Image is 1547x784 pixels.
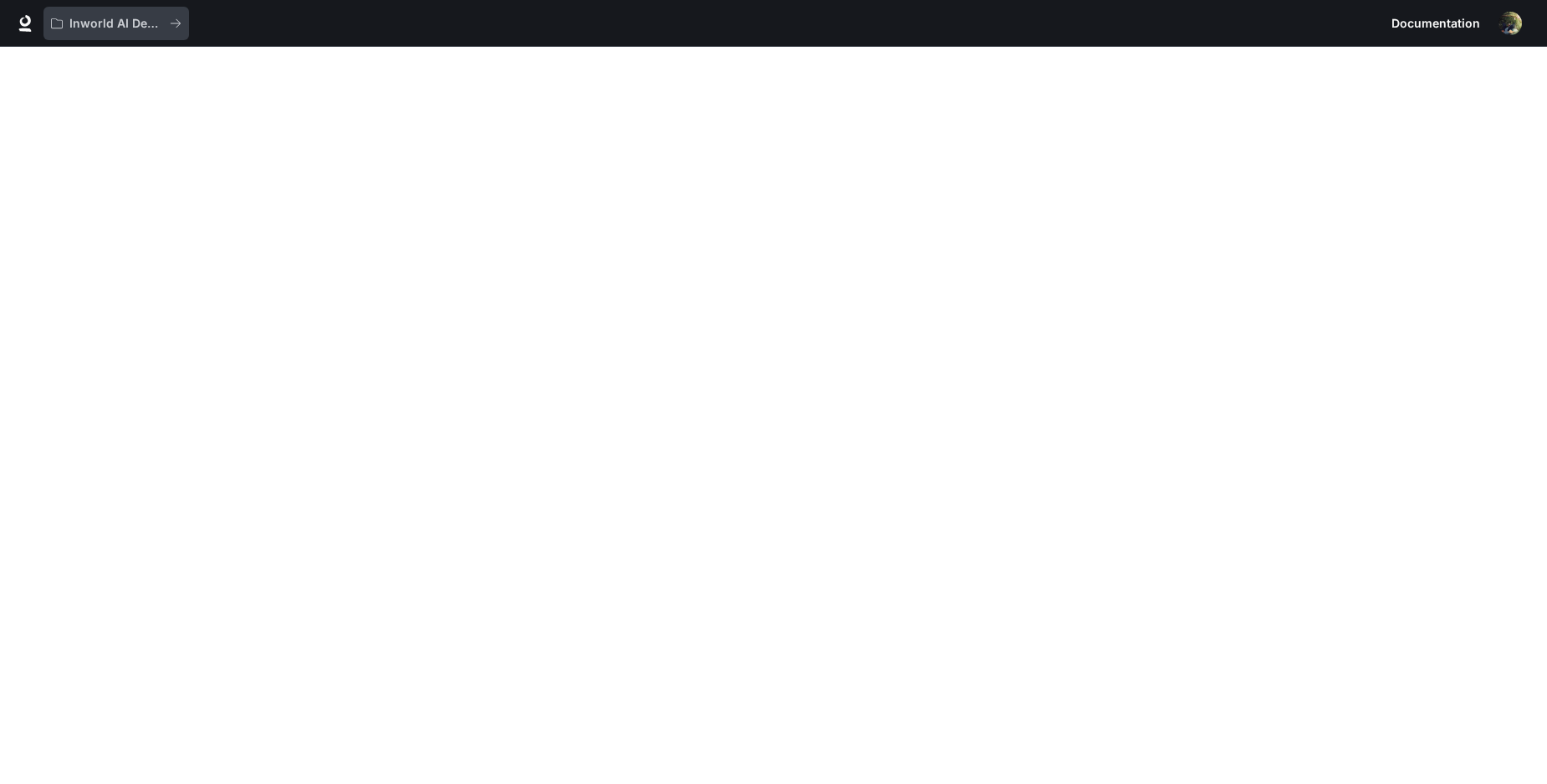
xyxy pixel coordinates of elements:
a: Documentation [1385,7,1487,40]
button: All workspaces [43,7,189,40]
button: User avatar [1493,7,1527,40]
img: User avatar [1498,12,1522,35]
p: Inworld AI Demos [69,17,163,31]
span: Documentation [1391,13,1480,34]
